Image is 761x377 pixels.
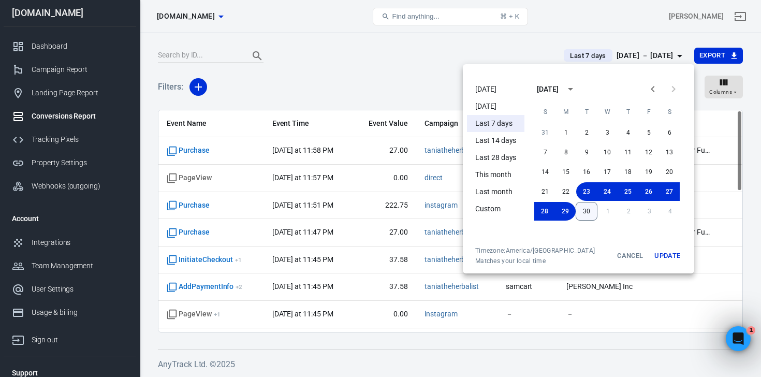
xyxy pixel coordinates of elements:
[557,102,575,122] span: Monday
[467,166,524,183] li: This month
[638,163,659,181] button: 19
[618,163,638,181] button: 18
[467,98,524,115] li: [DATE]
[638,123,659,142] button: 5
[576,143,597,162] button: 9
[619,102,637,122] span: Thursday
[535,182,555,201] button: 21
[467,200,524,218] li: Custom
[597,182,618,201] button: 24
[467,132,524,149] li: Last 14 days
[535,123,555,142] button: 31
[534,202,555,221] button: 28
[597,123,618,142] button: 3
[660,102,679,122] span: Saturday
[618,143,638,162] button: 11
[555,123,576,142] button: 1
[475,247,595,255] div: Timezone: America/[GEOGRAPHIC_DATA]
[747,326,755,335] span: 1
[597,143,618,162] button: 10
[638,182,659,201] button: 26
[613,247,647,265] button: Cancel
[726,326,751,351] iframe: Intercom live chat
[638,143,659,162] button: 12
[642,79,663,99] button: Previous month
[555,163,576,181] button: 15
[467,115,524,132] li: Last 7 days
[659,182,680,201] button: 27
[577,102,596,122] span: Tuesday
[536,102,554,122] span: Sunday
[475,257,595,265] span: Matches your local time
[467,81,524,98] li: [DATE]
[659,143,680,162] button: 13
[618,123,638,142] button: 4
[467,149,524,166] li: Last 28 days
[576,182,597,201] button: 23
[562,80,579,98] button: calendar view is open, switch to year view
[467,183,524,200] li: Last month
[618,182,638,201] button: 25
[576,163,597,181] button: 16
[576,123,597,142] button: 2
[555,182,576,201] button: 22
[537,84,559,95] div: [DATE]
[598,102,617,122] span: Wednesday
[555,143,576,162] button: 8
[576,202,597,221] button: 30
[651,247,684,265] button: Update
[659,123,680,142] button: 6
[535,163,555,181] button: 14
[639,102,658,122] span: Friday
[659,163,680,181] button: 20
[535,143,555,162] button: 7
[555,202,576,221] button: 29
[597,163,618,181] button: 17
